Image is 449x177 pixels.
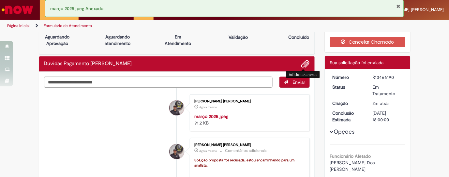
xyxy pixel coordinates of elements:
[373,84,403,97] div: Em Tratamento
[328,100,368,107] dt: Criação
[225,148,267,154] small: Comentários adicionais
[194,99,303,103] div: [PERSON_NAME] [PERSON_NAME]
[328,74,368,81] dt: Número
[279,77,310,88] button: Enviar
[328,84,368,90] dt: Status
[162,34,194,47] p: Em Atendimento
[373,100,403,107] div: 01/09/2025 08:06:26
[301,60,310,68] button: Adicionar anexos
[5,20,294,32] ul: Trilhas de página
[199,105,217,109] time: 01/09/2025 08:07:54
[377,7,444,12] span: [PERSON_NAME] [PERSON_NAME]
[199,149,217,153] span: Agora mesmo
[44,61,132,67] h2: Dúvidas Pagamento de Salário Histórico de tíquete
[194,143,303,147] div: [PERSON_NAME] [PERSON_NAME]
[330,160,376,172] span: [PERSON_NAME] Dos [PERSON_NAME]
[50,6,103,11] span: março 2025.jpeg Anexado
[330,37,405,47] button: Cancelar Chamado
[42,34,73,47] p: Aguardando Aprovação
[373,74,403,81] div: R13466190
[199,105,217,109] span: Agora mesmo
[102,34,134,47] p: Aguardando atendimento
[330,153,371,159] b: Funcionário Afetado
[194,158,295,168] font: Solução proposta foi recusada, estou encaminhando para um analista.
[1,3,34,16] img: ServiceNow
[373,100,390,106] span: 2m atrás
[44,77,273,88] textarea: Digite sua mensagem aqui...
[288,34,309,40] p: Concluído
[293,79,306,85] span: Enviar
[373,110,403,123] div: [DATE] 18:00:00
[229,34,248,40] p: Validação
[328,110,368,123] dt: Conclusão Estimada
[169,144,184,159] div: Daniel Ferrari Da Silva
[44,23,92,28] a: Formulário de Atendimento
[169,100,184,115] div: Daniel Ferrari Da Silva
[194,113,228,119] a: março 2025.jpeg
[373,100,390,106] time: 01/09/2025 08:06:26
[7,23,30,28] a: Página inicial
[286,71,320,78] div: Adicionar anexos
[194,113,303,126] div: 91.2 KB
[330,60,384,66] span: Sua solicitação foi enviada
[396,4,400,9] button: Fechar Notificação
